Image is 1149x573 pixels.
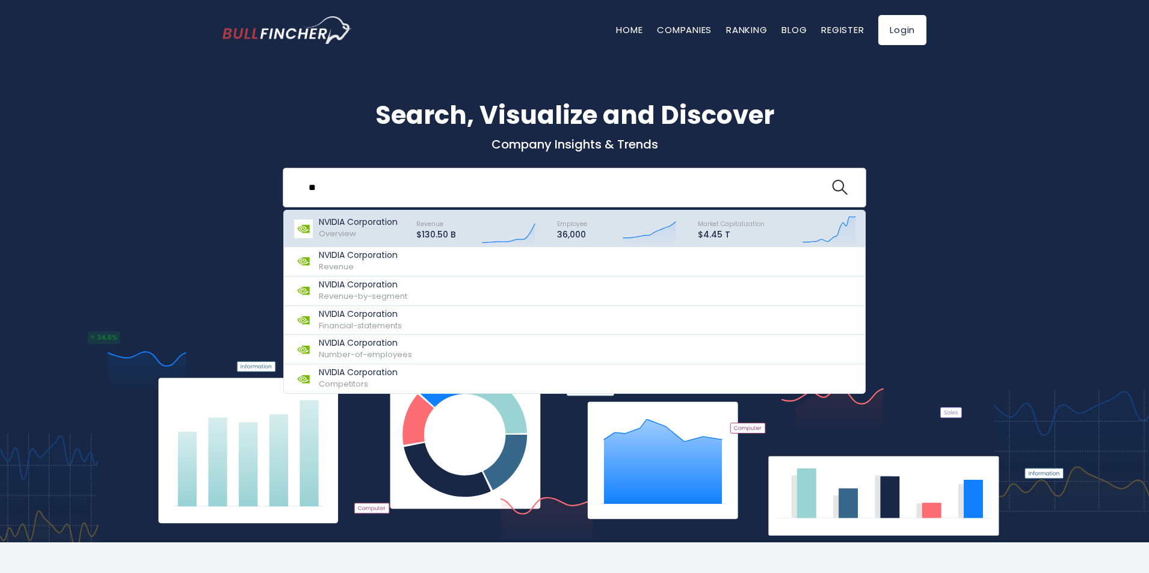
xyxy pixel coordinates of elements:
[223,136,926,152] p: Company Insights & Trends
[319,367,398,378] p: NVIDIA Corporation
[223,16,352,44] img: bullfincher logo
[319,228,356,239] span: Overview
[319,338,412,348] p: NVIDIA Corporation
[726,23,767,36] a: Ranking
[832,180,848,195] img: search icon
[319,349,412,360] span: Number-of-employees
[284,306,865,336] a: NVIDIA Corporation Financial-statements
[284,247,865,277] a: NVIDIA Corporation Revenue
[223,231,926,244] p: What's trending
[319,320,402,331] span: Financial-statements
[416,230,456,240] p: $130.50 B
[878,15,926,45] a: Login
[781,23,807,36] a: Blog
[319,250,398,260] p: NVIDIA Corporation
[319,309,402,319] p: NVIDIA Corporation
[284,364,865,393] a: NVIDIA Corporation Competitors
[319,261,354,272] span: Revenue
[284,335,865,364] a: NVIDIA Corporation Number-of-employees
[223,96,926,134] h1: Search, Visualize and Discover
[284,277,865,306] a: NVIDIA Corporation Revenue-by-segment
[698,230,765,240] p: $4.45 T
[284,210,865,247] a: NVIDIA Corporation Overview Revenue $130.50 B Employee 36,000 Market Capitalization $4.45 T
[616,23,642,36] a: Home
[319,217,398,227] p: NVIDIA Corporation
[319,280,407,290] p: NVIDIA Corporation
[821,23,864,36] a: Register
[319,378,368,390] span: Competitors
[557,230,587,240] p: 36,000
[223,16,352,44] a: Go to homepage
[416,219,443,228] span: Revenue
[319,290,407,302] span: Revenue-by-segment
[557,219,587,228] span: Employee
[698,219,765,228] span: Market Capitalization
[657,23,712,36] a: Companies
